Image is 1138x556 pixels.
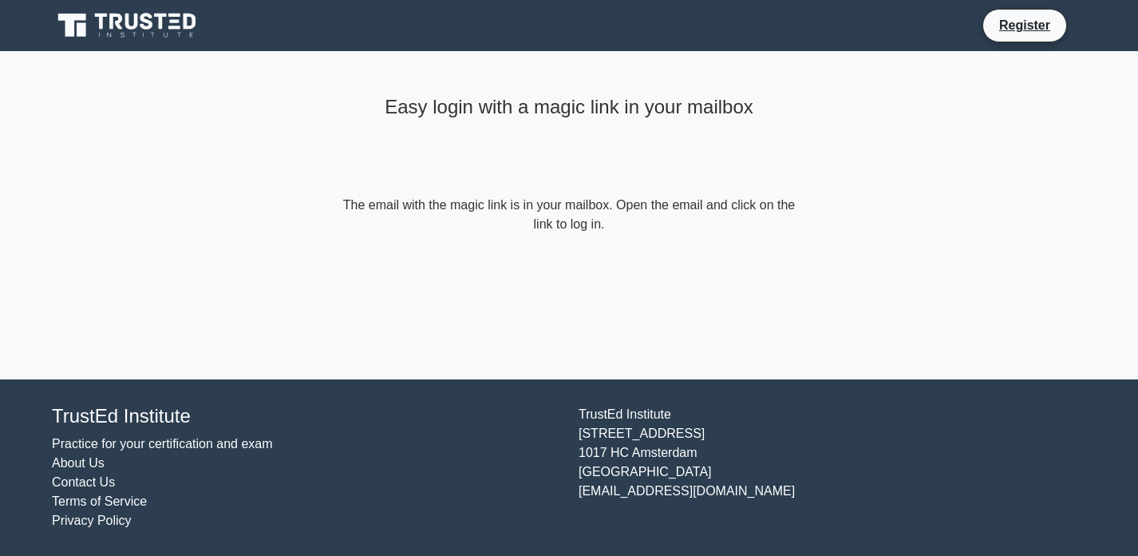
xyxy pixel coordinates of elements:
a: Terms of Service [52,494,147,508]
h4: TrustEd Institute [52,405,559,428]
a: Practice for your certification and exam [52,437,273,451]
a: Contact Us [52,475,115,489]
a: Privacy Policy [52,514,132,527]
h4: Easy login with a magic link in your mailbox [339,96,799,119]
form: The email with the magic link is in your mailbox. Open the email and click on the link to log in. [339,196,799,234]
a: Register [990,15,1060,35]
div: TrustEd Institute [STREET_ADDRESS] 1017 HC Amsterdam [GEOGRAPHIC_DATA] [EMAIL_ADDRESS][DOMAIN_NAME] [569,405,1096,530]
a: About Us [52,456,105,470]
